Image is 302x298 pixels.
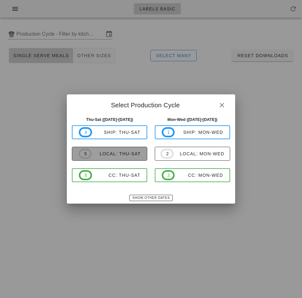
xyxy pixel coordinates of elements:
[92,173,141,178] div: CC: Thu-Sat
[72,168,147,182] button: 6CC: Thu-Sat
[155,168,230,182] button: 3CC: Mon-Wed
[67,94,235,114] div: Select Production Cycle
[72,125,147,139] button: 4ship: Thu-Sat
[167,172,170,179] span: 3
[72,147,147,161] button: 5local: Thu-Sat
[166,150,168,157] span: 2
[167,129,170,136] span: 1
[84,172,87,179] span: 6
[175,173,223,178] div: CC: Mon-Wed
[92,151,141,156] div: local: Thu-Sat
[86,117,133,122] strong: Thu-Sat ([DATE]-[DATE])
[175,130,223,135] div: ship: Mon-Wed
[174,151,224,156] div: local: Mon-Wed
[84,150,86,157] span: 5
[92,130,141,135] div: ship: Thu-Sat
[167,117,218,122] strong: Mon-Wed ([DATE]-[DATE])
[155,125,230,139] button: 1ship: Mon-Wed
[129,195,172,201] button: Show Other Dates
[84,129,87,136] span: 4
[155,147,230,161] button: 2local: Mon-Wed
[132,196,170,200] span: Show Other Dates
